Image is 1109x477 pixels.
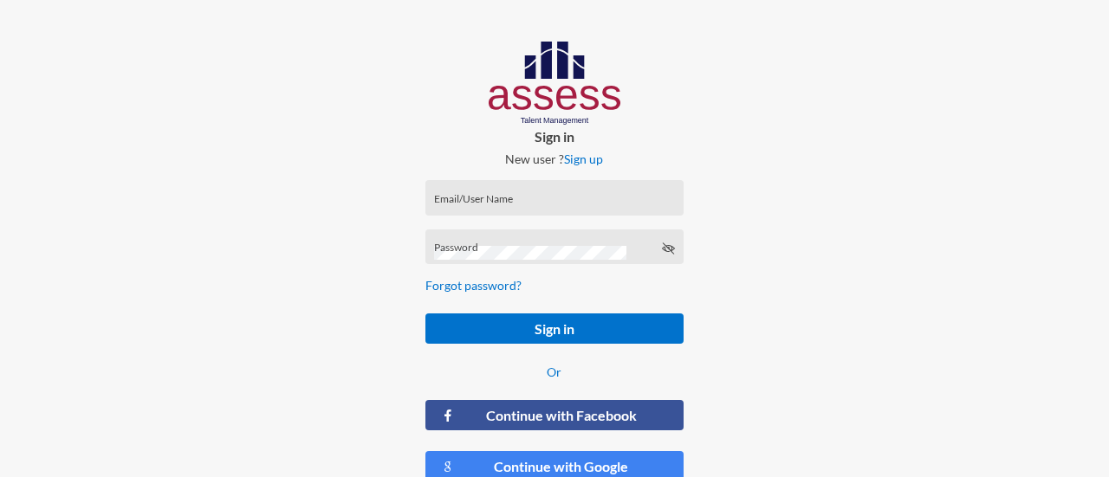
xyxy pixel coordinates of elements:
img: AssessLogoo.svg [489,42,621,125]
a: Forgot password? [425,278,522,293]
button: Continue with Facebook [425,400,684,430]
p: Sign in [412,128,698,145]
button: Sign in [425,313,684,344]
a: Sign up [564,151,603,166]
p: Or [425,364,684,379]
p: New user ? [412,151,698,166]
